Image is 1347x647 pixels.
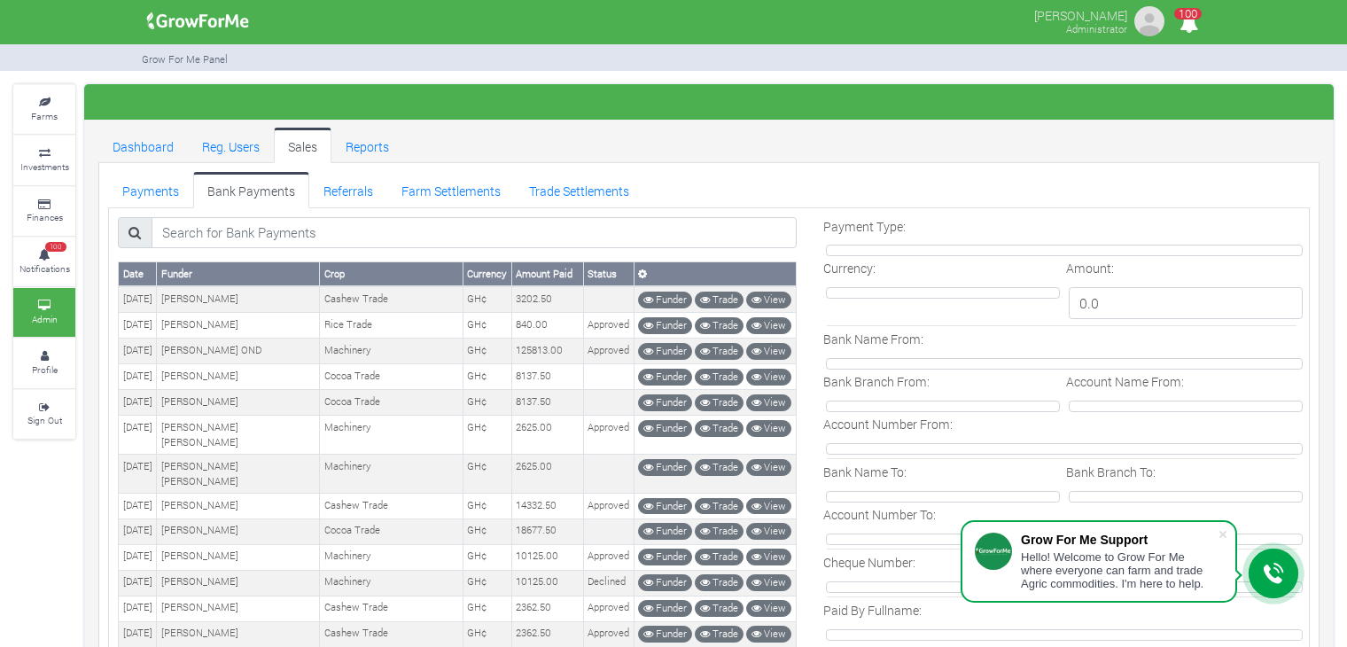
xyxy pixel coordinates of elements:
td: 2625.00 [511,455,583,494]
td: [PERSON_NAME] [157,570,320,596]
td: Declined [583,570,634,596]
small: Administrator [1066,22,1127,35]
a: View [746,369,791,386]
td: GH¢ [463,416,511,455]
a: Reports [331,128,403,163]
a: Funder [638,317,692,334]
th: Crop [320,262,463,286]
a: View [746,626,791,643]
td: Approved [583,494,634,519]
td: GH¢ [463,364,511,390]
label: Cheque Number: [823,553,915,572]
a: View [746,343,791,360]
td: [DATE] [119,390,157,416]
td: [PERSON_NAME] [157,544,320,570]
td: 2362.50 [511,621,583,647]
a: Funder [638,600,692,617]
a: View [746,317,791,334]
th: Amount Paid [511,262,583,286]
td: GH¢ [463,455,511,494]
td: GH¢ [463,570,511,596]
td: GH¢ [463,390,511,416]
td: [PERSON_NAME] [157,364,320,390]
a: Finances [13,187,75,236]
td: GH¢ [463,313,511,339]
td: Cocoa Trade [320,390,463,416]
a: View [746,292,791,308]
p: 0.0 [1069,287,1303,319]
a: Trade Settlements [515,172,643,207]
span: 100 [1174,8,1202,19]
a: Funder [638,549,692,565]
td: 18677.50 [511,518,583,544]
small: Sign Out [27,414,62,426]
td: Machinery [320,416,463,455]
td: 125813.00 [511,339,583,364]
td: [PERSON_NAME] [157,494,320,519]
td: [DATE] [119,416,157,455]
label: Currency: [823,259,876,277]
a: Funder [638,523,692,540]
small: Profile [32,363,58,376]
small: Farms [31,110,58,122]
small: Notifications [19,262,70,275]
a: Funder [638,498,692,515]
td: Cashew Trade [320,494,463,519]
a: Trade [695,549,744,565]
a: Profile [13,339,75,387]
a: Trade [695,343,744,360]
td: [PERSON_NAME] [157,518,320,544]
td: Cashew Trade [320,596,463,621]
label: Bank Name To: [823,463,907,481]
td: GH¢ [463,544,511,570]
a: Trade [695,369,744,386]
td: [DATE] [119,364,157,390]
a: View [746,600,791,617]
label: Bank Name From: [823,330,923,348]
p: [PERSON_NAME] [1034,4,1127,25]
td: Machinery [320,544,463,570]
td: [PERSON_NAME] [157,286,320,312]
i: Notifications [1172,4,1206,43]
td: [DATE] [119,518,157,544]
span: 100 [45,242,66,253]
small: Admin [32,313,58,325]
td: 14332.50 [511,494,583,519]
td: 10125.00 [511,544,583,570]
td: [PERSON_NAME] [PERSON_NAME] [157,455,320,494]
th: Date [119,262,157,286]
td: Cocoa Trade [320,518,463,544]
a: Trade [695,626,744,643]
a: Funder [638,420,692,437]
td: 2625.00 [511,416,583,455]
a: View [746,459,791,476]
td: 2362.50 [511,596,583,621]
img: growforme image [141,4,255,39]
td: GH¢ [463,621,511,647]
a: Funder [638,626,692,643]
a: Payments [108,172,193,207]
label: Bank Branch To: [1066,463,1156,481]
a: Farm Settlements [387,172,515,207]
a: View [746,574,791,591]
a: 100 Notifications [13,238,75,286]
td: [DATE] [119,621,157,647]
a: Admin [13,288,75,337]
a: Referrals [309,172,387,207]
a: Trade [695,420,744,437]
a: View [746,523,791,540]
td: Approved [583,544,634,570]
td: 8137.50 [511,390,583,416]
label: Payment Type: [823,217,906,236]
a: View [746,498,791,515]
td: Machinery [320,339,463,364]
small: Grow For Me Panel [142,52,228,66]
a: Funder [638,343,692,360]
a: Farms [13,85,75,134]
td: 10125.00 [511,570,583,596]
td: Approved [583,621,634,647]
a: Trade [695,459,744,476]
input: Search for Bank Payments [152,217,797,249]
label: Amount: [1066,259,1114,277]
a: Dashboard [98,128,188,163]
